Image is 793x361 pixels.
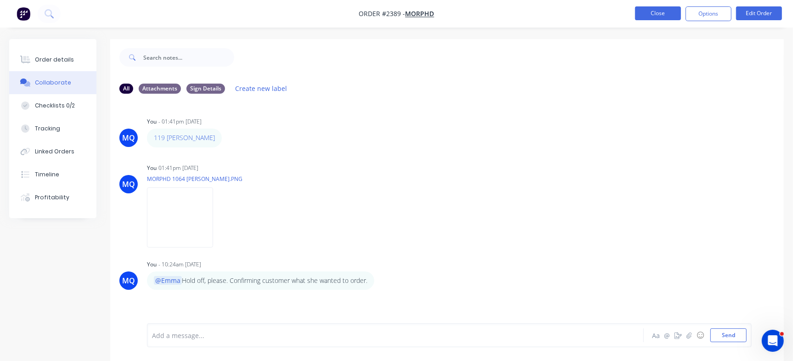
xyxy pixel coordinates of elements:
button: Send [710,328,747,342]
div: Attachments [139,84,181,94]
a: MORPHD [405,10,434,18]
p: MORPHD 1064 [PERSON_NAME].PNG [147,175,242,183]
div: Sign Details [186,84,225,94]
div: Timeline [35,170,59,179]
button: Tracking [9,117,96,140]
button: Timeline [9,163,96,186]
button: Order details [9,48,96,71]
div: MQ [122,275,135,286]
button: Linked Orders [9,140,96,163]
button: Create new label [231,82,292,95]
div: Linked Orders [35,147,74,156]
button: Collaborate [9,71,96,94]
button: Aa [651,330,662,341]
iframe: Intercom live chat [762,330,784,352]
span: @Emma [154,276,182,285]
button: Profitability [9,186,96,209]
button: Checklists 0/2 [9,94,96,117]
img: Factory [17,7,30,21]
button: ☺ [695,330,706,341]
div: All [119,84,133,94]
button: Options [686,6,731,21]
div: - 10:24am [DATE] [158,260,201,269]
div: Checklists 0/2 [35,102,75,110]
div: Tracking [35,124,60,133]
p: Hold off, please. Confirming customer what she wanted to order. [154,276,367,285]
button: Edit Order [736,6,782,20]
span: Order #2389 - [359,10,405,18]
div: Profitability [35,193,69,202]
button: @ [662,330,673,341]
div: MQ [122,132,135,143]
div: You [147,164,157,172]
div: 01:41pm [DATE] [158,164,198,172]
a: 119 [PERSON_NAME] [154,133,215,142]
div: Order details [35,56,74,64]
div: Collaborate [35,79,71,87]
div: MQ [122,179,135,190]
div: You [147,260,157,269]
div: - 01:41pm [DATE] [158,118,202,126]
div: You [147,118,157,126]
button: Close [635,6,681,20]
input: Search notes... [143,48,234,67]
